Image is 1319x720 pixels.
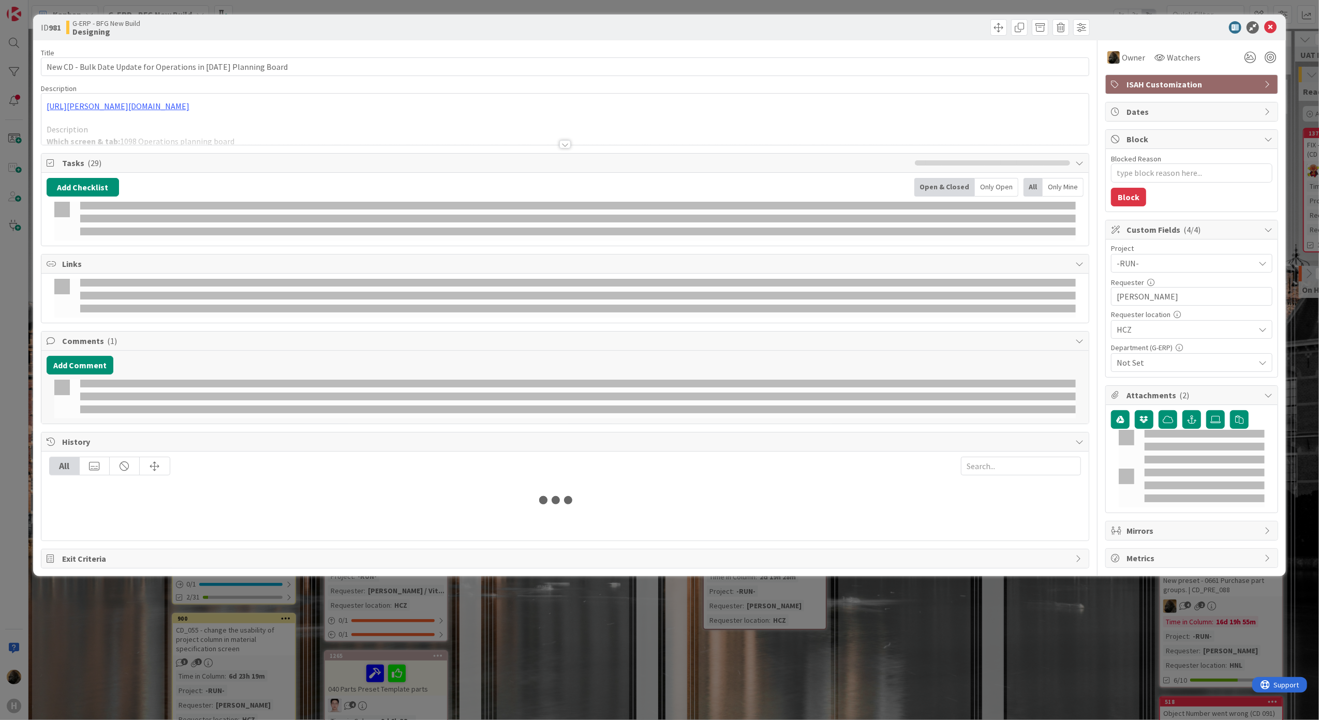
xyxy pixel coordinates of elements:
label: Blocked Reason [1111,154,1161,163]
span: ( 4/4 ) [1183,224,1201,235]
span: Support [22,2,47,14]
div: Department (G-ERP) [1111,344,1272,351]
b: 981 [49,22,61,33]
span: Description [41,84,77,93]
span: Exit Criteria [62,552,1071,565]
span: Dates [1127,106,1259,118]
span: History [62,436,1071,448]
div: Requester location [1111,311,1272,318]
div: All [50,457,80,475]
input: type card name here... [41,57,1090,76]
span: Metrics [1127,552,1259,564]
b: Designing [72,27,140,36]
span: ( 29 ) [87,158,101,168]
img: ND [1107,51,1120,64]
button: Add Comment [47,356,113,374]
div: Only Open [975,178,1018,197]
span: Not Set [1117,356,1254,369]
span: Links [62,258,1071,270]
span: Block [1127,133,1259,145]
span: Comments [62,335,1071,347]
span: ID [41,21,61,34]
span: -RUN- [1117,256,1249,271]
div: Project [1111,245,1272,252]
div: Only Mine [1043,178,1084,197]
span: Owner [1122,51,1145,64]
button: Block [1111,188,1146,206]
a: [URL][PERSON_NAME][DOMAIN_NAME] [47,101,189,111]
span: HCZ [1117,322,1249,337]
span: Attachments [1127,389,1259,401]
div: All [1024,178,1043,197]
button: Add Checklist [47,178,119,197]
span: Custom Fields [1127,223,1259,236]
span: Mirrors [1127,524,1259,537]
div: Open & Closed [914,178,975,197]
span: Tasks [62,157,910,169]
span: ( 2 ) [1179,390,1189,400]
span: ( 1 ) [107,336,117,346]
span: G-ERP - BFG New Build [72,19,140,27]
input: Search... [961,457,1081,475]
label: Title [41,48,54,57]
span: ISAH Customization [1127,78,1259,91]
label: Requester [1111,278,1144,287]
span: Watchers [1167,51,1201,64]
